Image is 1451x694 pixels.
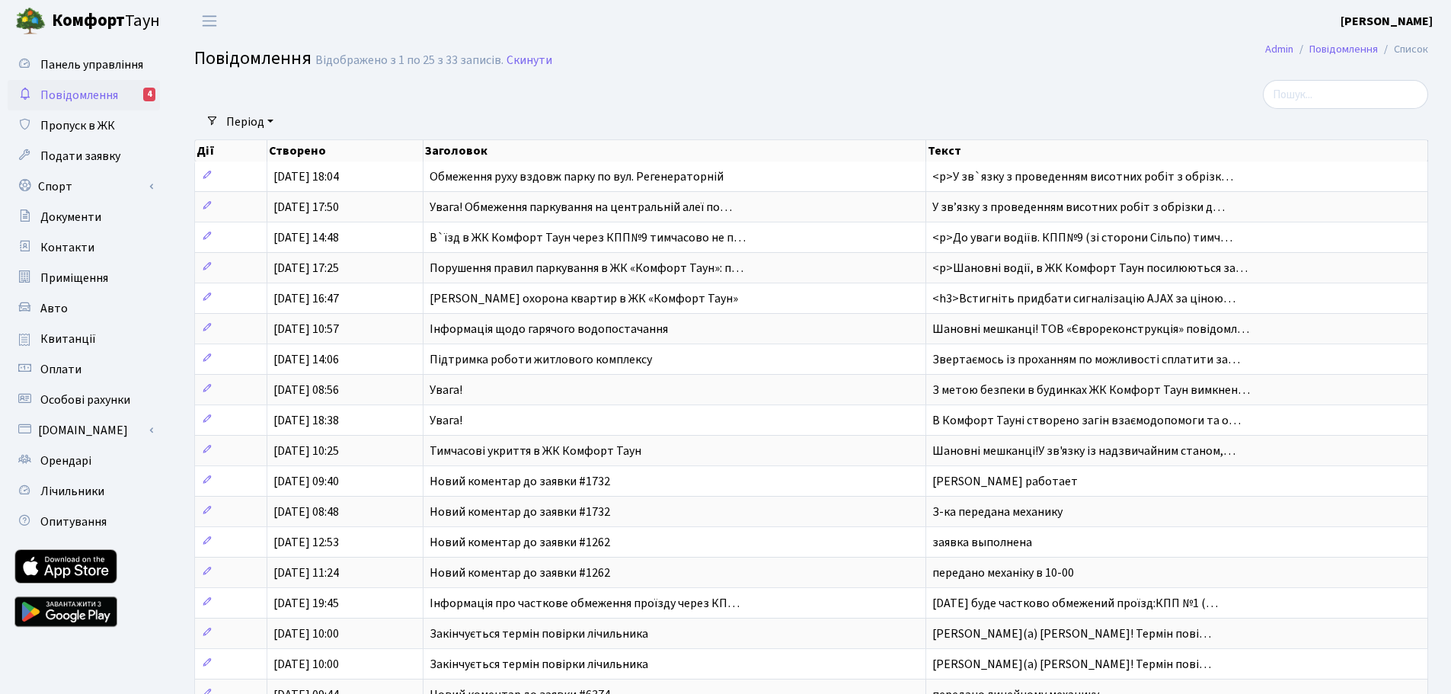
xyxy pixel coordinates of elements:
b: Комфорт [52,8,125,33]
span: Інформація щодо гарячого водопостачання [430,321,668,337]
span: [PERSON_NAME](а) [PERSON_NAME]! Термін пові… [932,656,1211,673]
span: Підтримка роботи житлового комплексу [430,351,652,368]
span: <p>До уваги водіїв. КПП№9 (зі сторони Сільпо) тимч… [932,229,1232,246]
a: Панель управління [8,50,160,80]
span: [DATE] 16:47 [273,290,339,307]
span: [PERSON_NAME] охорона квартир в ЖК «Комфорт Таун» [430,290,738,307]
span: Шановні мешканці!У зв'язку із надзвичайним станом,… [932,443,1235,459]
span: [PERSON_NAME](а) [PERSON_NAME]! Термін пові… [932,625,1211,642]
span: [DATE] 14:06 [273,351,339,368]
span: Документи [40,209,101,225]
span: Новий коментар до заявки #1262 [430,534,610,551]
img: logo.png [15,6,46,37]
a: Скинути [507,53,552,68]
span: Повідомлення [40,87,118,104]
span: Новий коментар до заявки #1732 [430,504,610,520]
a: Період [220,109,280,135]
span: У звʼязку з проведенням висотних робіт з обрізки д… [932,199,1225,216]
nav: breadcrumb [1242,34,1451,66]
th: Дії [195,140,267,162]
span: передано механіку в 10-00 [932,564,1074,581]
a: Авто [8,293,160,324]
span: [DATE] 12:53 [273,534,339,551]
span: Контакти [40,239,94,256]
th: Текст [926,140,1428,162]
span: Авто [40,300,68,317]
a: Подати заявку [8,141,160,171]
span: Пропуск в ЖК [40,117,115,134]
a: Опитування [8,507,160,537]
a: Повідомлення [1309,41,1378,57]
a: Оплати [8,354,160,385]
a: Орендарі [8,446,160,476]
a: Документи [8,202,160,232]
span: <p>У зв`язку з проведенням висотних робіт з обрізк… [932,168,1233,185]
span: Приміщення [40,270,108,286]
a: Приміщення [8,263,160,293]
span: Подати заявку [40,148,120,165]
span: [DATE] 17:50 [273,199,339,216]
span: Таун [52,8,160,34]
span: Увага! Обмеження паркування на центральній алеї по… [430,199,732,216]
span: [DATE] 18:04 [273,168,339,185]
th: Створено [267,140,423,162]
span: [DATE] 10:57 [273,321,339,337]
span: В`їзд в ЖК Комфорт Таун через КПП№9 тимчасово не п… [430,229,746,246]
span: Увага! [430,382,462,398]
span: Орендарі [40,453,91,469]
span: Опитування [40,513,107,530]
span: З-ка передана механику [932,504,1063,520]
span: Інформація про часткове обмеження проїзду через КП… [430,595,740,612]
span: Особові рахунки [40,392,130,408]
span: <h3>Встигніть придбати сигналізацію AJAX за ціною… [932,290,1235,307]
a: Квитанції [8,324,160,354]
span: Порушення правил паркування в ЖК «Комфорт Таун»: п… [430,260,743,277]
span: Лічильники [40,483,104,500]
span: Новий коментар до заявки #1262 [430,564,610,581]
span: Квитанції [40,331,96,347]
span: Оплати [40,361,81,378]
a: Лічильники [8,476,160,507]
input: Пошук... [1263,80,1428,109]
span: [DATE] 10:00 [273,656,339,673]
a: Пропуск в ЖК [8,110,160,141]
li: Список [1378,41,1428,58]
span: [DATE] 17:25 [273,260,339,277]
button: Переключити навігацію [190,8,229,34]
span: Тимчасові укриття в ЖК Комфорт Таун [430,443,641,459]
a: Повідомлення4 [8,80,160,110]
span: [PERSON_NAME] работает [932,473,1078,490]
a: [PERSON_NAME] [1341,12,1433,30]
a: Спорт [8,171,160,202]
th: Заголовок [423,140,926,162]
span: [DATE] 10:00 [273,625,339,642]
span: [DATE] 18:38 [273,412,339,429]
span: [DATE] 10:25 [273,443,339,459]
span: Закінчується термін повірки лічильника [430,625,648,642]
span: [DATE] 11:24 [273,564,339,581]
span: [DATE] 09:40 [273,473,339,490]
a: Особові рахунки [8,385,160,415]
span: <p>Шановні водії, в ЖК Комфорт Таун посилюються за… [932,260,1248,277]
span: З метою безпеки в будинках ЖК Комфорт Таун вимкнен… [932,382,1250,398]
span: Повідомлення [194,45,312,72]
span: Обмеження руху вздовж парку по вул. Регенераторній [430,168,724,185]
span: Звертаємось із проханням по можливості сплатити за… [932,351,1240,368]
span: Шановні мешканці! ТОВ «Єврореконструкція» повідомл… [932,321,1249,337]
span: Увага! [430,412,462,429]
span: [DATE] 08:56 [273,382,339,398]
span: заявка выполнена [932,534,1032,551]
a: Контакти [8,232,160,263]
div: 4 [143,88,155,101]
span: Панель управління [40,56,143,73]
span: [DATE] 19:45 [273,595,339,612]
span: [DATE] 08:48 [273,504,339,520]
span: Закінчується термін повірки лічильника [430,656,648,673]
span: [DATE] буде частково обмежений проїзд:КПП №1 (… [932,595,1218,612]
span: [DATE] 14:48 [273,229,339,246]
span: Новий коментар до заявки #1732 [430,473,610,490]
a: [DOMAIN_NAME] [8,415,160,446]
b: [PERSON_NAME] [1341,13,1433,30]
a: Admin [1265,41,1293,57]
div: Відображено з 1 по 25 з 33 записів. [315,53,503,68]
